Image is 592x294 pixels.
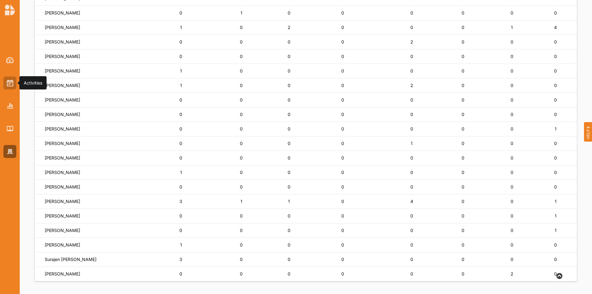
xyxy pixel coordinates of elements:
[288,112,290,117] span: 0
[511,10,513,15] span: 0
[511,112,513,117] span: 0
[462,257,464,262] span: 0
[341,271,344,276] span: 0
[554,25,557,30] span: 4
[554,141,557,146] span: 0
[462,68,464,73] span: 0
[179,141,182,146] span: 0
[3,54,16,67] a: Dashboard
[462,126,464,131] span: 0
[45,25,80,30] label: [PERSON_NAME]
[511,155,513,160] span: 0
[45,155,80,161] label: [PERSON_NAME]
[3,145,16,158] a: Organisation
[240,184,243,189] span: 0
[410,112,413,117] span: 0
[554,170,557,175] span: 0
[45,10,80,16] label: [PERSON_NAME]
[554,54,557,59] span: 0
[462,242,464,247] span: 0
[554,97,557,102] span: 0
[554,39,557,44] span: 0
[341,242,344,247] span: 0
[511,228,513,233] span: 0
[288,184,290,189] span: 0
[462,184,464,189] span: 0
[511,126,513,131] span: 0
[288,271,290,276] span: 0
[288,141,290,146] span: 0
[240,83,243,88] span: 0
[45,126,80,132] label: [PERSON_NAME]
[240,25,243,30] span: 0
[5,4,15,15] img: logo
[554,10,557,15] span: 0
[3,77,16,89] a: Activities
[410,257,413,262] span: 0
[240,199,242,204] span: 1
[288,199,290,204] span: 1
[179,228,182,233] span: 0
[7,149,13,154] img: Organisation
[7,80,13,86] img: Activities
[410,199,413,204] span: 4
[288,97,290,102] span: 0
[554,257,557,262] span: 0
[45,271,80,277] label: [PERSON_NAME]
[341,141,344,146] span: 0
[45,257,97,262] label: Surajen [PERSON_NAME]
[410,155,413,160] span: 0
[179,112,182,117] span: 0
[45,54,80,59] label: [PERSON_NAME]
[240,97,243,102] span: 0
[341,97,344,102] span: 0
[24,80,42,86] div: Activities
[555,199,557,204] span: 1
[462,54,464,59] span: 0
[554,155,557,160] span: 0
[45,213,80,219] label: [PERSON_NAME]
[341,54,344,59] span: 0
[410,184,413,189] span: 0
[7,103,13,108] img: Reports
[45,83,80,88] label: [PERSON_NAME]
[554,112,557,117] span: 0
[462,25,464,30] span: 0
[410,271,413,276] span: 0
[410,97,413,102] span: 0
[240,10,242,15] span: 1
[45,141,80,146] label: [PERSON_NAME]
[555,213,557,218] span: 1
[3,122,16,135] a: Library
[511,141,513,146] span: 0
[240,170,243,175] span: 0
[288,257,290,262] span: 0
[410,213,413,218] span: 0
[180,25,182,30] span: 1
[511,39,513,44] span: 0
[511,242,513,247] span: 0
[554,242,557,247] span: 0
[240,228,243,233] span: 0
[410,10,413,15] span: 0
[240,54,243,59] span: 0
[410,228,413,233] span: 0
[410,126,413,131] span: 0
[462,39,464,44] span: 0
[341,126,344,131] span: 0
[411,141,413,146] span: 1
[410,25,413,30] span: 0
[240,39,243,44] span: 0
[45,170,80,175] label: [PERSON_NAME]
[179,97,182,102] span: 0
[341,213,344,218] span: 0
[462,155,464,160] span: 0
[179,271,182,276] span: 0
[288,155,290,160] span: 0
[410,242,413,247] span: 0
[462,199,464,204] span: 0
[555,126,557,131] span: 1
[554,271,557,276] span: 0
[240,271,243,276] span: 0
[410,83,413,88] span: 2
